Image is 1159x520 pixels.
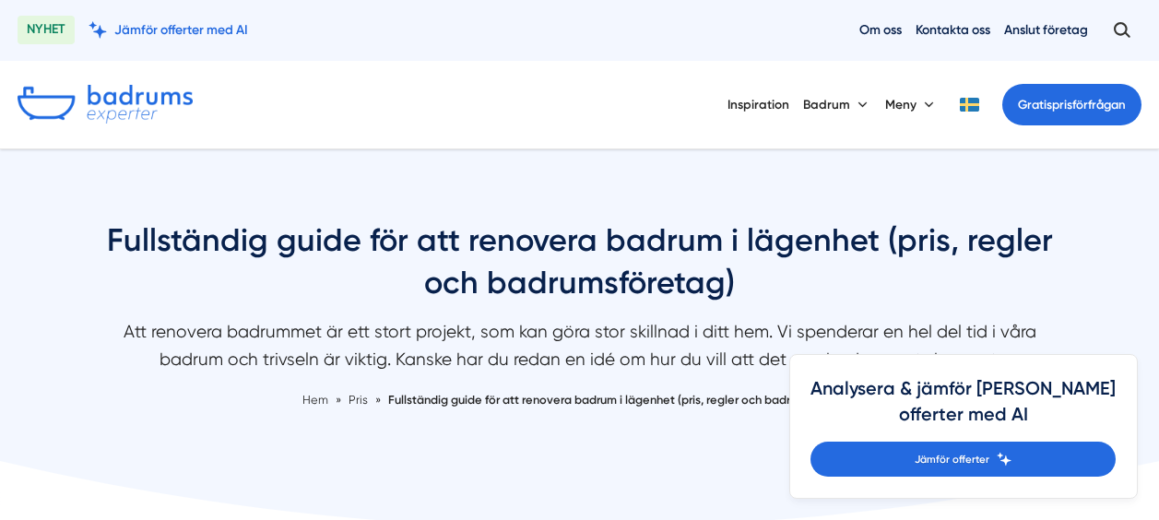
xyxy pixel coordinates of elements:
[803,81,871,127] button: Badrum
[375,391,381,409] span: »
[885,81,938,127] button: Meny
[810,442,1116,477] a: Jämför offerter
[810,376,1116,442] h4: Analysera & jämför [PERSON_NAME] offerter med AI
[91,219,1069,319] h1: Fullständig guide för att renovera badrum i lägenhet (pris, regler och badrumsföretag)
[91,318,1069,382] p: Att renovera badrummet är ett stort projekt, som kan göra stor skillnad i ditt hem. Vi spenderar ...
[1004,21,1088,39] a: Anslut företag
[1002,84,1141,125] a: Gratisprisförfrågan
[114,21,248,39] span: Jämför offerter med AI
[18,16,75,44] span: NYHET
[349,393,371,407] a: Pris
[915,451,989,467] span: Jämför offerter
[388,393,857,407] a: Fullständig guide för att renovera badrum i lägenhet (pris, regler och badrumsföretag)
[18,85,193,124] img: Badrumsexperter.se logotyp
[349,393,368,407] span: Pris
[89,21,248,39] a: Jämför offerter med AI
[916,21,990,39] a: Kontakta oss
[859,21,902,39] a: Om oss
[302,393,328,407] a: Hem
[1018,98,1052,112] span: Gratis
[336,391,341,409] span: »
[727,81,789,127] a: Inspiration
[91,391,1069,409] nav: Breadcrumb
